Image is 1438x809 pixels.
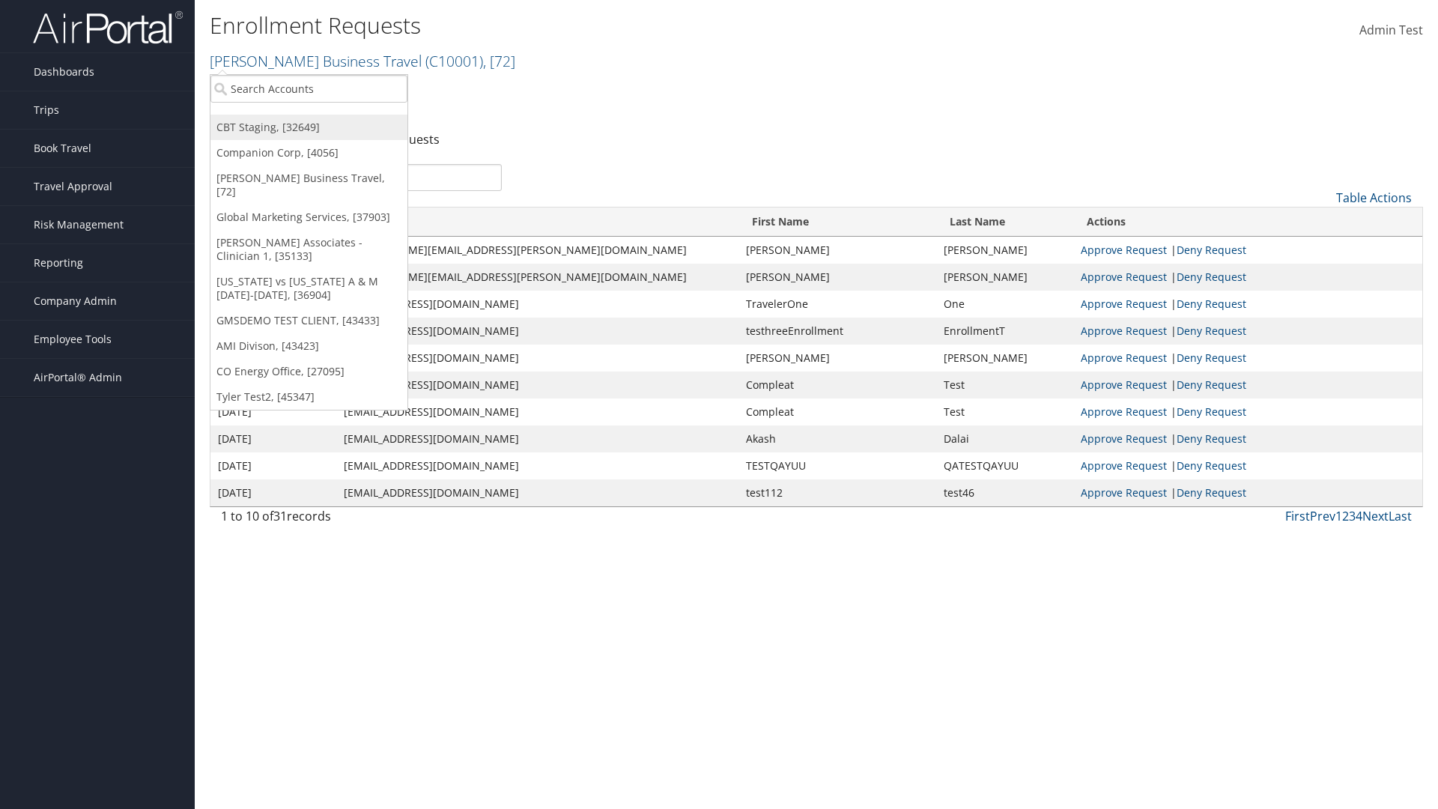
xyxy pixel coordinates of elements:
[936,291,1073,318] td: One
[1177,243,1246,257] a: Deny Request
[1177,297,1246,311] a: Deny Request
[1177,404,1246,419] a: Deny Request
[34,321,112,358] span: Employee Tools
[336,264,738,291] td: [PERSON_NAME][EMAIL_ADDRESS][PERSON_NAME][DOMAIN_NAME]
[738,479,935,506] td: test112
[1081,243,1167,257] a: Approve Request
[1349,508,1356,524] a: 3
[1177,485,1246,500] a: Deny Request
[34,53,94,91] span: Dashboards
[210,384,407,410] a: Tyler Test2, [45347]
[336,237,738,264] td: [PERSON_NAME][EMAIL_ADDRESS][PERSON_NAME][DOMAIN_NAME]
[1342,508,1349,524] a: 2
[210,452,336,479] td: [DATE]
[210,333,407,359] a: AMI Divison, [43423]
[1359,7,1423,54] a: Admin Test
[34,359,122,396] span: AirPortal® Admin
[738,264,935,291] td: [PERSON_NAME]
[210,115,407,140] a: CBT Staging, [32649]
[210,269,407,308] a: [US_STATE] vs [US_STATE] A & M [DATE]-[DATE], [36904]
[936,207,1073,237] th: Last Name: activate to sort column ascending
[738,207,935,237] th: First Name: activate to sort column ascending
[1177,351,1246,365] a: Deny Request
[1081,378,1167,392] a: Approve Request
[1073,291,1422,318] td: |
[1285,508,1310,524] a: First
[936,479,1073,506] td: test46
[936,237,1073,264] td: [PERSON_NAME]
[336,318,738,345] td: [EMAIL_ADDRESS][DOMAIN_NAME]
[936,372,1073,399] td: Test
[1081,404,1167,419] a: Approve Request
[34,244,83,282] span: Reporting
[425,51,483,71] span: ( C10001 )
[738,345,935,372] td: [PERSON_NAME]
[210,230,407,269] a: [PERSON_NAME] Associates - Clinician 1, [35133]
[738,237,935,264] td: [PERSON_NAME]
[738,291,935,318] td: TravelerOne
[1081,431,1167,446] a: Approve Request
[336,399,738,425] td: [EMAIL_ADDRESS][DOMAIN_NAME]
[336,425,738,452] td: [EMAIL_ADDRESS][DOMAIN_NAME]
[210,359,407,384] a: CO Energy Office, [27095]
[1177,270,1246,284] a: Deny Request
[1359,22,1423,38] span: Admin Test
[336,452,738,479] td: [EMAIL_ADDRESS][DOMAIN_NAME]
[34,206,124,243] span: Risk Management
[1073,425,1422,452] td: |
[210,140,407,166] a: Companion Corp, [4056]
[1081,270,1167,284] a: Approve Request
[336,345,738,372] td: [EMAIL_ADDRESS][DOMAIN_NAME]
[738,425,935,452] td: Akash
[1073,345,1422,372] td: |
[1389,508,1412,524] a: Last
[1177,458,1246,473] a: Deny Request
[210,10,1019,41] h1: Enrollment Requests
[1177,324,1246,338] a: Deny Request
[1356,508,1362,524] a: 4
[1177,378,1246,392] a: Deny Request
[1310,508,1335,524] a: Prev
[936,399,1073,425] td: Test
[1073,264,1422,291] td: |
[738,399,935,425] td: Compleat
[1073,399,1422,425] td: |
[34,91,59,129] span: Trips
[1073,318,1422,345] td: |
[936,318,1073,345] td: EnrollmentT
[936,425,1073,452] td: Dalai
[1073,452,1422,479] td: |
[336,207,738,237] th: Email: activate to sort column ascending
[1081,458,1167,473] a: Approve Request
[210,75,407,103] input: Search Accounts
[210,308,407,333] a: GMSDEMO TEST CLIENT, [43433]
[1177,431,1246,446] a: Deny Request
[738,372,935,399] td: Compleat
[1081,485,1167,500] a: Approve Request
[336,479,738,506] td: [EMAIL_ADDRESS][DOMAIN_NAME]
[336,372,738,399] td: [EMAIL_ADDRESS][DOMAIN_NAME]
[1073,207,1422,237] th: Actions
[936,345,1073,372] td: [PERSON_NAME]
[1336,190,1412,206] a: Table Actions
[1335,508,1342,524] a: 1
[1073,479,1422,506] td: |
[1081,297,1167,311] a: Approve Request
[1081,324,1167,338] a: Approve Request
[936,264,1073,291] td: [PERSON_NAME]
[936,452,1073,479] td: QATESTQAYUU
[738,452,935,479] td: TESTQAYUU
[210,166,407,204] a: [PERSON_NAME] Business Travel, [72]
[1073,237,1422,264] td: |
[1362,508,1389,524] a: Next
[210,399,336,425] td: [DATE]
[738,318,935,345] td: testhreeEnrollment
[221,507,502,533] div: 1 to 10 of records
[34,282,117,320] span: Company Admin
[210,51,515,71] a: [PERSON_NAME] Business Travel
[34,168,112,205] span: Travel Approval
[34,130,91,167] span: Book Travel
[483,51,515,71] span: , [ 72 ]
[336,291,738,318] td: [EMAIL_ADDRESS][DOMAIN_NAME]
[33,10,183,45] img: airportal-logo.png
